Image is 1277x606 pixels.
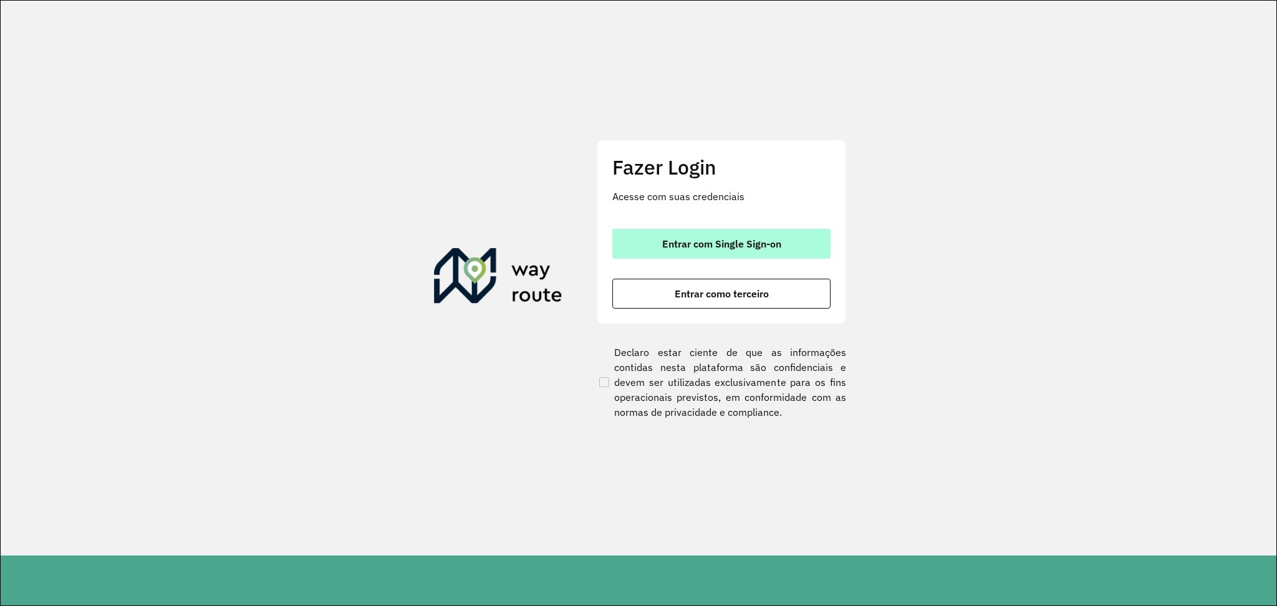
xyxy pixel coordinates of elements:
button: button [612,229,831,259]
label: Declaro estar ciente de que as informações contidas nesta plataforma são confidenciais e devem se... [597,345,846,420]
span: Entrar como terceiro [675,289,769,299]
img: Roteirizador AmbevTech [434,248,562,308]
h2: Fazer Login [612,155,831,179]
button: button [612,279,831,309]
span: Entrar com Single Sign-on [662,239,781,249]
p: Acesse com suas credenciais [612,189,831,204]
